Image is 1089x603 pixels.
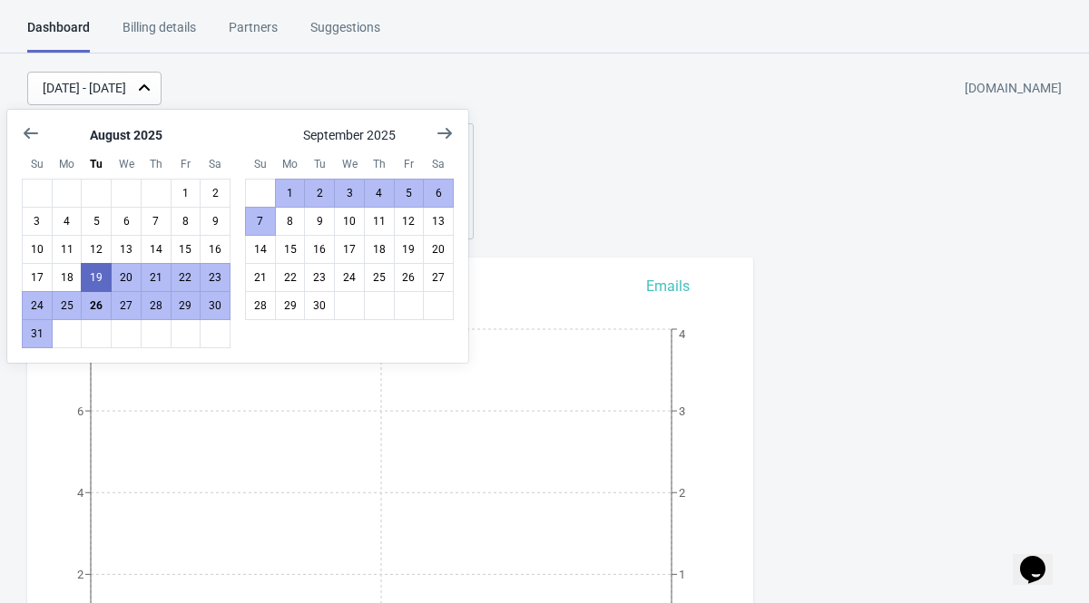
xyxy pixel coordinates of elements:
button: Show next month, October 2025 [428,117,461,150]
button: September 11 2025 [364,207,395,236]
div: Monday [275,149,306,180]
div: Thursday [364,149,395,180]
button: Today August 26 2025 [81,291,112,320]
button: August 7 2025 [141,207,172,236]
button: September 23 2025 [304,263,335,292]
button: August 8 2025 [171,207,201,236]
div: Friday [171,149,201,180]
div: Partners [229,18,278,50]
button: September 30 2025 [304,291,335,320]
button: August 3 2025 [22,207,53,236]
tspan: 2 [679,486,685,500]
tspan: 2 [77,568,83,581]
button: August 21 2025 [141,263,172,292]
button: September 8 2025 [275,207,306,236]
button: August 19 2025 [81,263,112,292]
button: August 6 2025 [111,207,142,236]
iframe: chat widget [1013,530,1071,585]
div: Suggestions [310,18,380,50]
button: September 2 2025 [304,179,335,208]
div: Monday [52,149,83,180]
tspan: 3 [679,404,685,418]
button: September 16 2025 [304,235,335,264]
div: Friday [394,149,425,180]
button: August 23 2025 [200,263,231,292]
div: [DATE] - [DATE] [43,79,126,98]
button: September 28 2025 [245,291,276,320]
div: [DOMAIN_NAME] [965,73,1062,105]
div: Saturday [423,149,454,180]
button: September 29 2025 [275,291,306,320]
button: September 5 2025 [394,179,425,208]
button: August 14 2025 [141,235,172,264]
tspan: 6 [77,404,83,418]
button: September 12 2025 [394,207,425,236]
div: Tuesday [304,149,335,180]
button: August 1 2025 [171,179,201,208]
button: August 28 2025 [141,291,172,320]
button: September 27 2025 [423,263,454,292]
div: Saturday [200,149,231,180]
button: August 22 2025 [171,263,201,292]
button: August 18 2025 [52,263,83,292]
button: Show previous month, July 2025 [15,117,47,150]
button: September 4 2025 [364,179,395,208]
button: September 3 2025 [334,179,365,208]
button: August 29 2025 [171,291,201,320]
button: August 11 2025 [52,235,83,264]
button: September 14 2025 [245,235,276,264]
button: August 16 2025 [200,235,231,264]
button: September 9 2025 [304,207,335,236]
button: August 27 2025 [111,291,142,320]
button: September 18 2025 [364,235,395,264]
div: Wednesday [111,149,142,180]
button: September 6 2025 [423,179,454,208]
div: Billing details [123,18,196,50]
button: August 2 2025 [200,179,231,208]
button: September 15 2025 [275,235,306,264]
div: Thursday [141,149,172,180]
button: September 13 2025 [423,207,454,236]
button: August 15 2025 [171,235,201,264]
button: August 5 2025 [81,207,112,236]
button: August 13 2025 [111,235,142,264]
button: September 17 2025 [334,235,365,264]
div: Wednesday [334,149,365,180]
button: August 4 2025 [52,207,83,236]
button: September 1 2025 [275,179,306,208]
button: September 7 2025 [245,207,276,236]
tspan: 4 [679,327,686,341]
button: August 31 2025 [22,319,53,348]
tspan: 1 [679,568,685,581]
button: August 12 2025 [81,235,112,264]
tspan: 4 [77,486,84,500]
button: August 30 2025 [200,291,231,320]
button: August 17 2025 [22,263,53,292]
div: Sunday [245,149,276,180]
button: September 19 2025 [394,235,425,264]
button: September 10 2025 [334,207,365,236]
button: August 10 2025 [22,235,53,264]
button: August 24 2025 [22,291,53,320]
button: August 20 2025 [111,263,142,292]
button: September 21 2025 [245,263,276,292]
button: September 20 2025 [423,235,454,264]
div: Dashboard [27,18,90,53]
button: September 24 2025 [334,263,365,292]
div: Sunday [22,149,53,180]
button: August 9 2025 [200,207,231,236]
button: September 25 2025 [364,263,395,292]
button: August 25 2025 [52,291,83,320]
button: September 22 2025 [275,263,306,292]
button: September 26 2025 [394,263,425,292]
div: Tuesday [81,149,112,180]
